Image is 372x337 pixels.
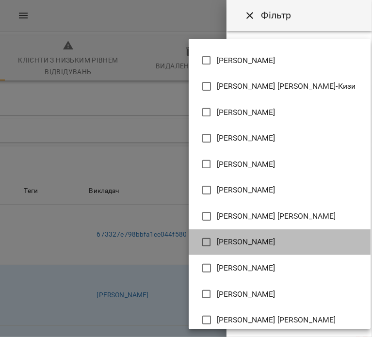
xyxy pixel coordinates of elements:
[217,236,275,248] span: [PERSON_NAME]
[217,80,356,92] span: [PERSON_NAME] [PERSON_NAME]-Кизи
[217,184,275,196] span: [PERSON_NAME]
[217,210,336,222] span: [PERSON_NAME] [PERSON_NAME]
[217,132,275,144] span: [PERSON_NAME]
[217,262,275,274] span: [PERSON_NAME]
[217,107,275,118] span: [PERSON_NAME]
[217,159,275,170] span: [PERSON_NAME]
[217,289,275,300] span: [PERSON_NAME]
[217,55,275,66] span: [PERSON_NAME]
[217,314,336,326] span: [PERSON_NAME] [PERSON_NAME]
